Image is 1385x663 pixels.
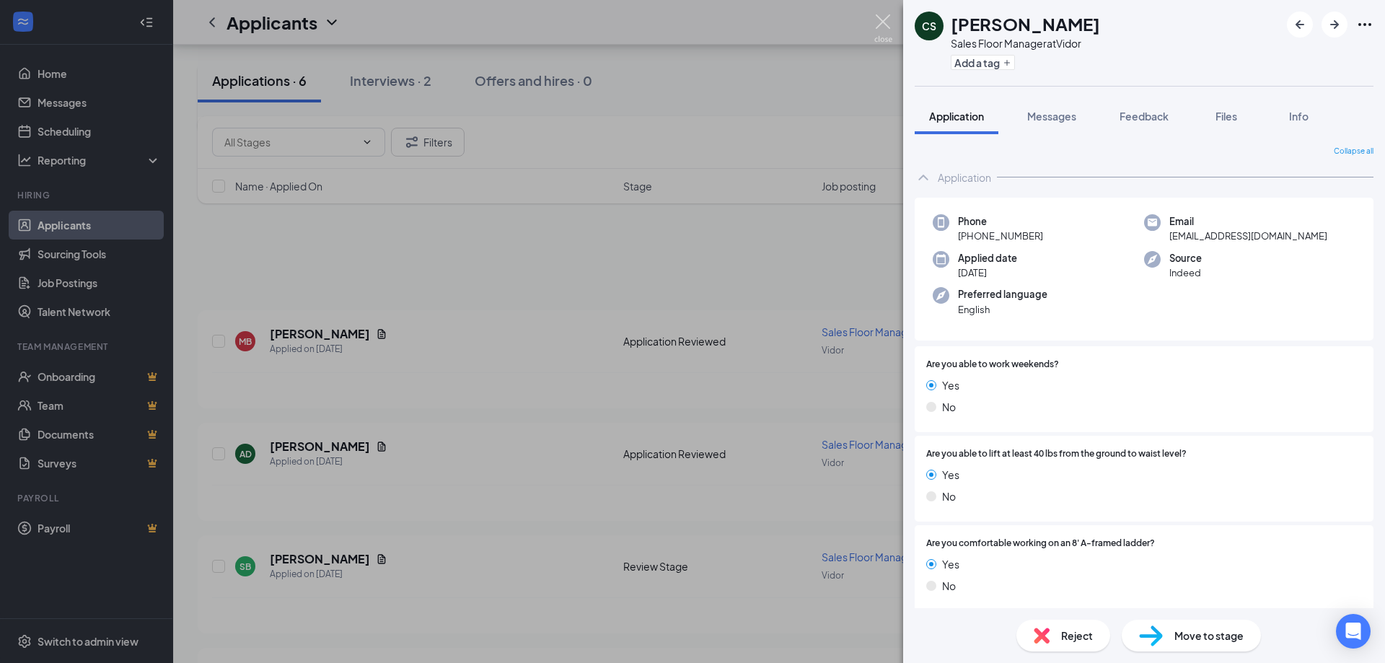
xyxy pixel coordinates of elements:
[942,399,956,415] span: No
[1215,110,1237,123] span: Files
[942,467,959,483] span: Yes
[1356,16,1373,33] svg: Ellipses
[1169,229,1327,243] span: [EMAIL_ADDRESS][DOMAIN_NAME]
[942,556,959,572] span: Yes
[958,302,1047,317] span: English
[926,447,1187,461] span: Are you able to lift at least 40 lbs from the ground to waist level?
[1322,12,1347,38] button: ArrowRight
[958,229,1043,243] span: [PHONE_NUMBER]
[1174,628,1244,644] span: Move to stage
[926,358,1059,372] span: Are you able to work weekends?
[951,12,1100,36] h1: [PERSON_NAME]
[958,251,1017,265] span: Applied date
[915,169,932,186] svg: ChevronUp
[938,170,991,185] div: Application
[951,55,1015,70] button: PlusAdd a tag
[942,488,956,504] span: No
[942,377,959,393] span: Yes
[958,265,1017,280] span: [DATE]
[1061,628,1093,644] span: Reject
[929,110,984,123] span: Application
[926,537,1155,550] span: Are you comfortable working on an 8' A-framed ladder?
[1287,12,1313,38] button: ArrowLeftNew
[1291,16,1309,33] svg: ArrowLeftNew
[1334,146,1373,157] span: Collapse all
[1336,614,1371,649] div: Open Intercom Messenger
[1027,110,1076,123] span: Messages
[1169,265,1202,280] span: Indeed
[1169,251,1202,265] span: Source
[1120,110,1169,123] span: Feedback
[1289,110,1309,123] span: Info
[1003,58,1011,67] svg: Plus
[1169,214,1327,229] span: Email
[951,36,1100,51] div: Sales Floor Manager at Vidor
[922,19,936,33] div: CS
[958,214,1043,229] span: Phone
[942,578,956,594] span: No
[958,287,1047,302] span: Preferred language
[1326,16,1343,33] svg: ArrowRight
